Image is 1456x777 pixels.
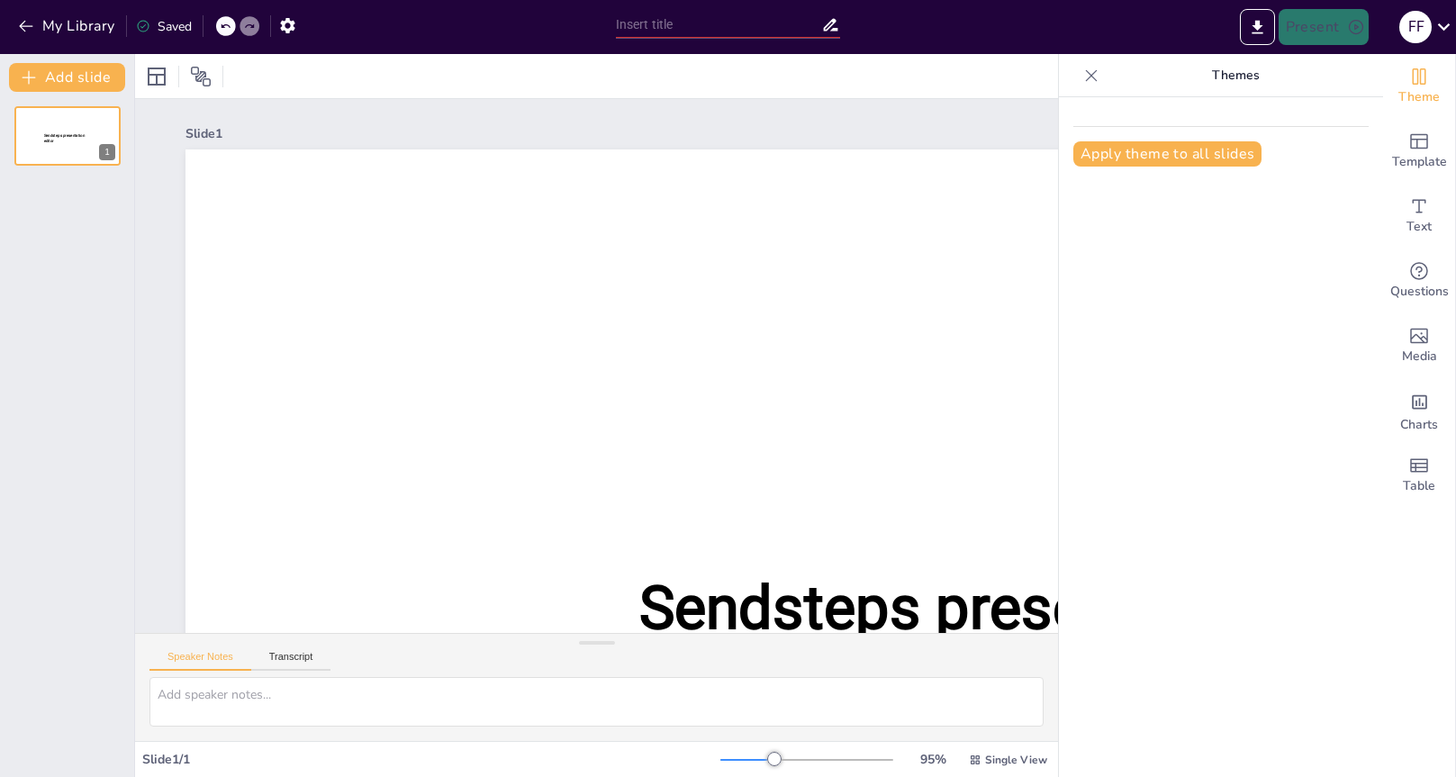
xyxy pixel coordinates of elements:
div: Add a table [1383,443,1455,508]
div: F F [1399,11,1432,43]
span: Media [1402,347,1437,366]
button: Apply theme to all slides [1073,141,1262,167]
span: Sendsteps presentation editor [639,573,1271,727]
button: Speaker Notes [149,651,251,671]
div: Get real-time input from your audience [1383,248,1455,313]
span: Questions [1390,282,1449,302]
button: Transcript [251,651,331,671]
button: My Library [14,12,122,41]
div: Change the overall theme [1383,54,1455,119]
span: Position [190,66,212,87]
div: 1 [99,144,115,160]
div: Add ready made slides [1383,119,1455,184]
div: Add text boxes [1383,184,1455,248]
span: Template [1392,152,1447,172]
span: Sendsteps presentation editor [44,133,85,143]
span: Text [1406,217,1432,237]
p: Themes [1106,54,1365,97]
div: Add charts and graphs [1383,378,1455,443]
button: Add slide [9,63,125,92]
button: Export to PowerPoint [1240,9,1275,45]
div: Slide 1 / 1 [142,751,720,768]
span: Theme [1398,87,1440,107]
input: Insert title [616,12,822,38]
div: 95 % [911,751,954,768]
div: Add images, graphics, shapes or video [1383,313,1455,378]
button: Present [1279,9,1369,45]
div: Saved [136,18,192,35]
span: Table [1403,476,1435,496]
span: Single View [985,753,1047,767]
div: Layout [142,62,171,91]
button: F F [1399,9,1432,45]
div: Sendsteps presentation editor1 [14,106,121,166]
span: Charts [1400,415,1438,435]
